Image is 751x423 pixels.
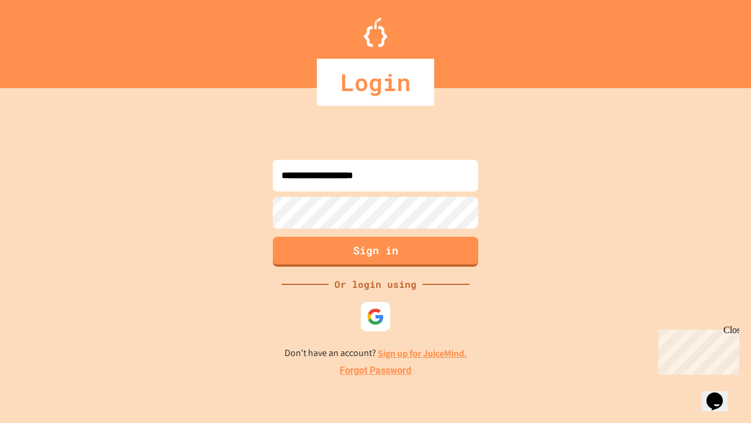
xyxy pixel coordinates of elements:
img: Logo.svg [364,18,387,47]
a: Sign up for JuiceMind. [378,347,467,360]
div: Login [317,59,434,106]
iframe: chat widget [702,376,739,411]
p: Don't have an account? [285,346,467,361]
div: Or login using [329,277,422,291]
a: Forgot Password [340,364,411,378]
img: google-icon.svg [367,308,384,325]
iframe: chat widget [654,325,739,375]
div: Chat with us now!Close [5,5,81,75]
button: Sign in [273,237,478,267]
